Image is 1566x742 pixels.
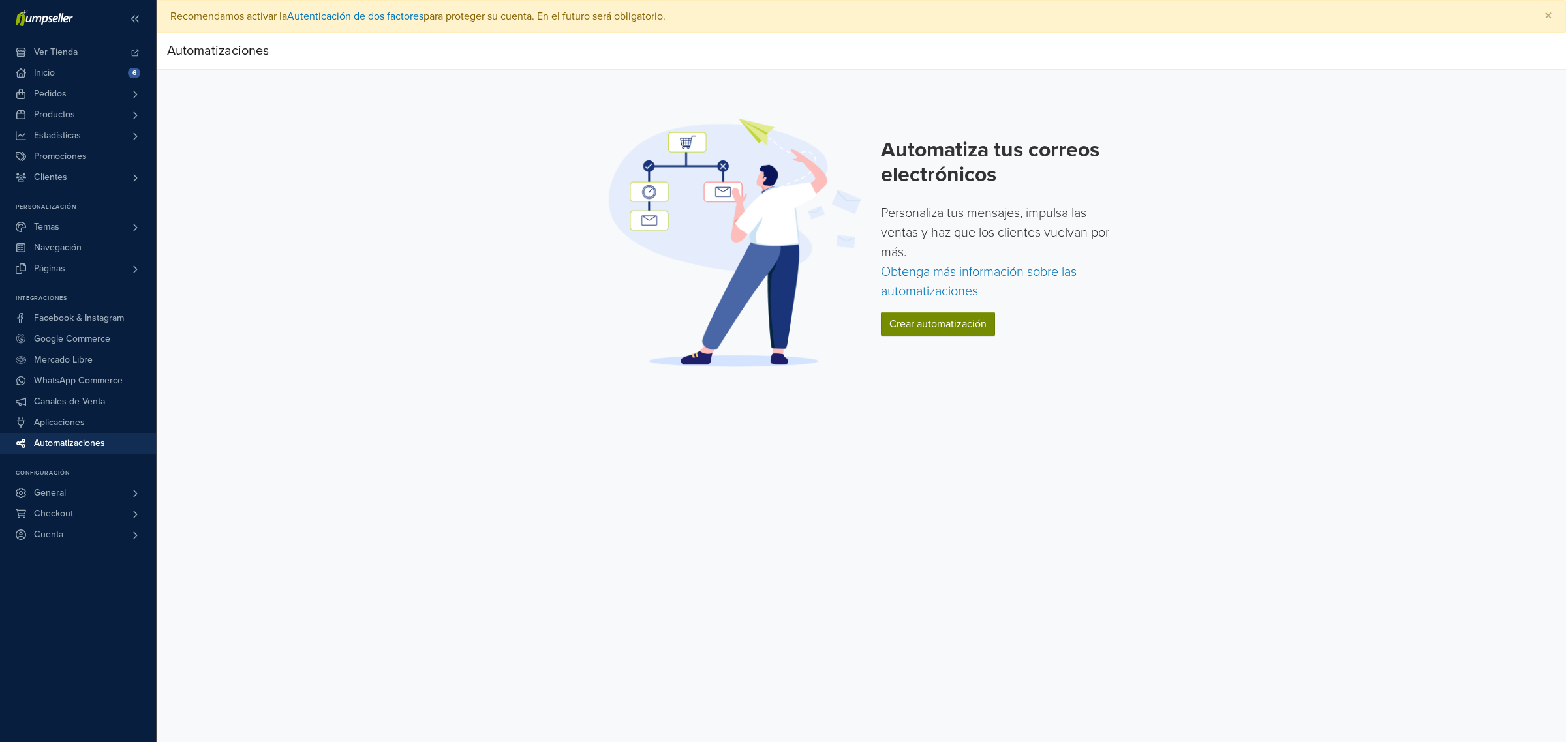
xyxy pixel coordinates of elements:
[34,349,93,370] span: Mercado Libre
[881,203,1119,301] p: Personaliza tus mensajes, impulsa las ventas y haz que los clientes vuelvan por más.
[34,329,110,349] span: Google Commerce
[34,63,55,83] span: Inicio
[34,391,105,412] span: Canales de Venta
[34,167,67,188] span: Clientes
[34,308,124,329] span: Facebook & Instagram
[881,264,1077,299] a: Obtenga más información sobre las automatizaciones
[34,237,82,258] span: Navegación
[128,68,140,78] span: 6
[34,433,105,454] span: Automatizaciones
[167,38,269,64] div: Automatizaciones
[287,10,423,23] a: Autenticación de dos factores
[604,117,865,368] img: Automation
[881,312,995,336] a: Crear automatización
[34,104,75,125] span: Productos
[16,203,156,211] p: Personalización
[34,482,66,503] span: General
[1531,1,1565,32] button: Close
[34,146,87,167] span: Promociones
[34,524,63,545] span: Cuenta
[34,42,78,63] span: Ver Tienda
[16,469,156,477] p: Configuración
[34,216,59,237] span: Temas
[34,503,73,524] span: Checkout
[16,295,156,303] p: Integraciones
[34,125,81,146] span: Estadísticas
[1544,7,1552,25] span: ×
[34,83,67,104] span: Pedidos
[34,412,85,433] span: Aplicaciones
[881,138,1119,188] h2: Automatiza tus correos electrónicos
[34,370,123,391] span: WhatsApp Commerce
[34,258,65,279] span: Páginas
